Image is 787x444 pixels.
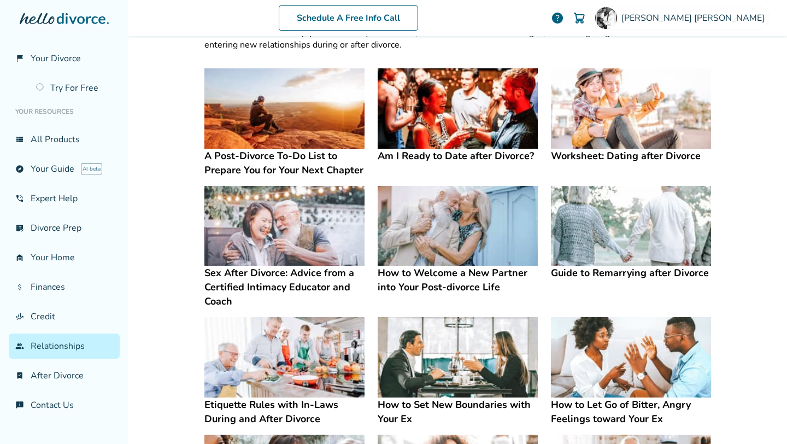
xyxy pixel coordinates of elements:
img: How to Set New Boundaries with Your Ex [378,317,538,398]
a: garage_homeYour Home [9,245,120,270]
h4: Guide to Remarrying after Divorce [551,266,711,280]
img: Guide to Remarrying after Divorce [551,186,711,266]
a: Worksheet: Dating after DivorceWorksheet: Dating after Divorce [551,68,711,163]
a: chat_infoContact Us [9,393,120,418]
a: Schedule A Free Info Call [279,5,418,31]
a: Try For Free [30,75,120,101]
a: How to Welcome a New Partner into Your Post-divorce LifeHow to Welcome a New Partner into Your Po... [378,186,538,295]
h4: Am I Ready to Date after Divorce? [378,149,538,163]
h4: Sex After Divorce: Advice from a Certified Intimacy Educator and Coach [204,266,365,308]
span: flag_2 [15,54,24,63]
img: Sex After Divorce: Advice from a Certified Intimacy Educator and Coach [204,186,365,266]
a: Sex After Divorce: Advice from a Certified Intimacy Educator and CoachSex After Divorce: Advice f... [204,186,365,309]
img: Worksheet: Dating after Divorce [551,68,711,149]
a: Am I Ready to Date after Divorce?Am I Ready to Date after Divorce? [378,68,538,163]
a: phone_in_talkExpert Help [9,186,120,211]
a: groupRelationships [9,334,120,359]
h4: How to Let Go of Bitter, Angry Feelings toward Your Ex [551,398,711,426]
span: group [15,342,24,350]
img: Etiquette Rules with In-Laws During and After Divorce [204,317,365,398]
span: view_list [15,135,24,144]
span: chat_info [15,401,24,410]
span: AI beta [81,163,102,174]
img: How to Welcome a New Partner into Your Post-divorce Life [378,186,538,266]
img: Am I Ready to Date after Divorce? [378,68,538,149]
li: Your Resources [9,101,120,122]
h4: How to Welcome a New Partner into Your Post-divorce Life [378,266,538,294]
span: phone_in_talk [15,194,24,203]
span: list_alt_check [15,224,24,232]
a: How to Let Go of Bitter, Angry Feelings toward Your ExHow to Let Go of Bitter, Angry Feelings tow... [551,317,711,426]
span: finance_mode [15,312,24,321]
span: [PERSON_NAME] [PERSON_NAME] [621,12,769,24]
a: exploreYour GuideAI beta [9,156,120,182]
a: How to Set New Boundaries with Your ExHow to Set New Boundaries with Your Ex [378,317,538,426]
a: help [551,11,564,25]
span: bookmark_check [15,371,24,380]
img: How to Let Go of Bitter, Angry Feelings toward Your Ex [551,317,711,398]
h4: A Post-Divorce To-Do List to Prepare You for Your Next Chapter [204,149,365,177]
img: Rahj Watson [595,7,617,29]
a: attach_moneyFinances [9,274,120,300]
a: flag_2Your Divorce [9,46,120,71]
img: Cart [573,11,586,25]
a: Guide to Remarrying after DivorceGuide to Remarrying after Divorce [551,186,711,281]
a: A Post-Divorce To-Do List to Prepare You for Your Next ChapterA Post-Divorce To-Do List to Prepar... [204,68,365,177]
span: explore [15,165,24,173]
a: view_listAll Products [9,127,120,152]
img: A Post-Divorce To-Do List to Prepare You for Your Next Chapter [204,68,365,149]
h4: Etiquette Rules with In-Laws During and After Divorce [204,398,365,426]
h4: How to Set New Boundaries with Your Ex [378,398,538,426]
a: Etiquette Rules with In-Laws During and After DivorceEtiquette Rules with In-Laws During and Afte... [204,317,365,426]
h4: Worksheet: Dating after Divorce [551,149,711,163]
span: Your Divorce [31,52,81,65]
span: attach_money [15,283,24,291]
iframe: Chat Widget [732,392,787,444]
a: list_alt_checkDivorce Prep [9,215,120,241]
a: bookmark_checkAfter Divorce [9,363,120,388]
span: garage_home [15,253,24,262]
a: finance_modeCredit [9,304,120,329]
